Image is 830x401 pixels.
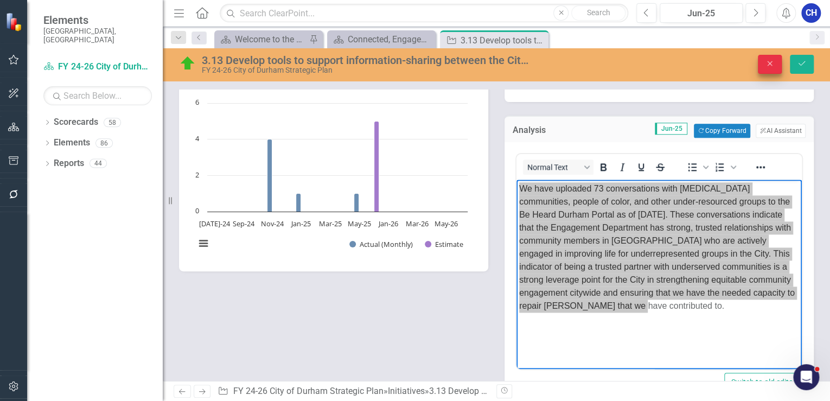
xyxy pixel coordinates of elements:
button: Strikethrough [651,160,669,175]
text: Mar-25 [319,219,342,228]
a: Reports [54,157,84,170]
div: FY 24-26 City of Durham Strategic Plan [202,66,531,74]
a: FY 24-26 City of Durham Strategic Plan [233,386,384,396]
a: FY 24-26 City of Durham Strategic Plan [43,61,152,73]
button: Block Normal Text [523,160,593,175]
text: May-26 [435,219,458,228]
button: Bold [594,160,612,175]
text: 0 [195,206,199,215]
div: » » [218,385,488,398]
button: Show Actual (Monthly) [349,239,412,249]
span: Normal Text [527,163,580,171]
path: Nov-24, 4. Actual (Monthly). [267,139,272,212]
text: May-25 [348,219,371,228]
text: 4 [195,133,200,143]
text: Sep-24 [233,219,255,228]
h3: Analysis [513,125,565,135]
svg: Interactive chart [190,98,473,260]
button: View chart menu, Chart [196,236,211,251]
div: 58 [104,118,121,127]
button: Search [571,5,625,21]
a: Scorecards [54,116,98,129]
div: Numbered list [711,160,738,175]
button: Underline [632,160,650,175]
span: Search [587,8,610,17]
button: Reveal or hide additional toolbar items [751,160,770,175]
span: Jun-25 [655,123,687,135]
text: Mar-26 [406,219,429,228]
div: 44 [90,159,107,168]
button: Italic [613,160,631,175]
a: Connected, Engaged, & Inclusive Communities [330,33,433,46]
input: Search ClearPoint... [220,4,628,23]
div: Bullet list [683,160,710,175]
button: CH [801,3,821,23]
div: 3.13 Develop tools to support information-sharing between the City and communities [461,34,546,47]
text: Nov-24 [261,219,284,228]
img: ClearPoint Strategy [4,11,25,32]
text: Jan-26 [377,219,398,228]
button: Switch to old editor [724,373,803,392]
iframe: Rich Text Area [516,180,802,369]
text: Jan-25 [290,219,311,228]
path: Jun-25, 5. Estimate. [374,122,379,212]
text: 2 [195,170,199,180]
button: AI Assistant [756,124,806,138]
input: Search Below... [43,86,152,105]
div: Connected, Engaged, & Inclusive Communities [348,33,433,46]
button: Show Estimate [425,239,463,249]
button: Jun-25 [660,3,743,23]
div: 86 [95,138,113,148]
div: Jun-25 [663,7,739,20]
div: 3.13 Develop tools to support information-sharing between the City and communities [429,386,754,396]
div: Welcome to the FY [DATE]-[DATE] Strategic Plan Landing Page! [235,33,307,46]
text: 6 [195,97,199,107]
path: May-25, 1. Actual (Monthly). [354,194,359,212]
a: Welcome to the FY [DATE]-[DATE] Strategic Plan Landing Page! [217,33,307,46]
a: Initiatives [388,386,425,396]
path: Jan-25, 1. Actual (Monthly). [296,194,301,212]
iframe: Intercom live chat [793,364,819,390]
img: On Target [179,55,196,72]
small: [GEOGRAPHIC_DATA], [GEOGRAPHIC_DATA] [43,27,152,44]
div: 3.13 Develop tools to support information-sharing between the City and communities [202,54,531,66]
button: Copy Forward [694,124,750,138]
text: [DATE]-24 [199,219,231,228]
a: Elements [54,137,90,149]
div: Chart. Highcharts interactive chart. [190,98,477,260]
span: Elements [43,14,152,27]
